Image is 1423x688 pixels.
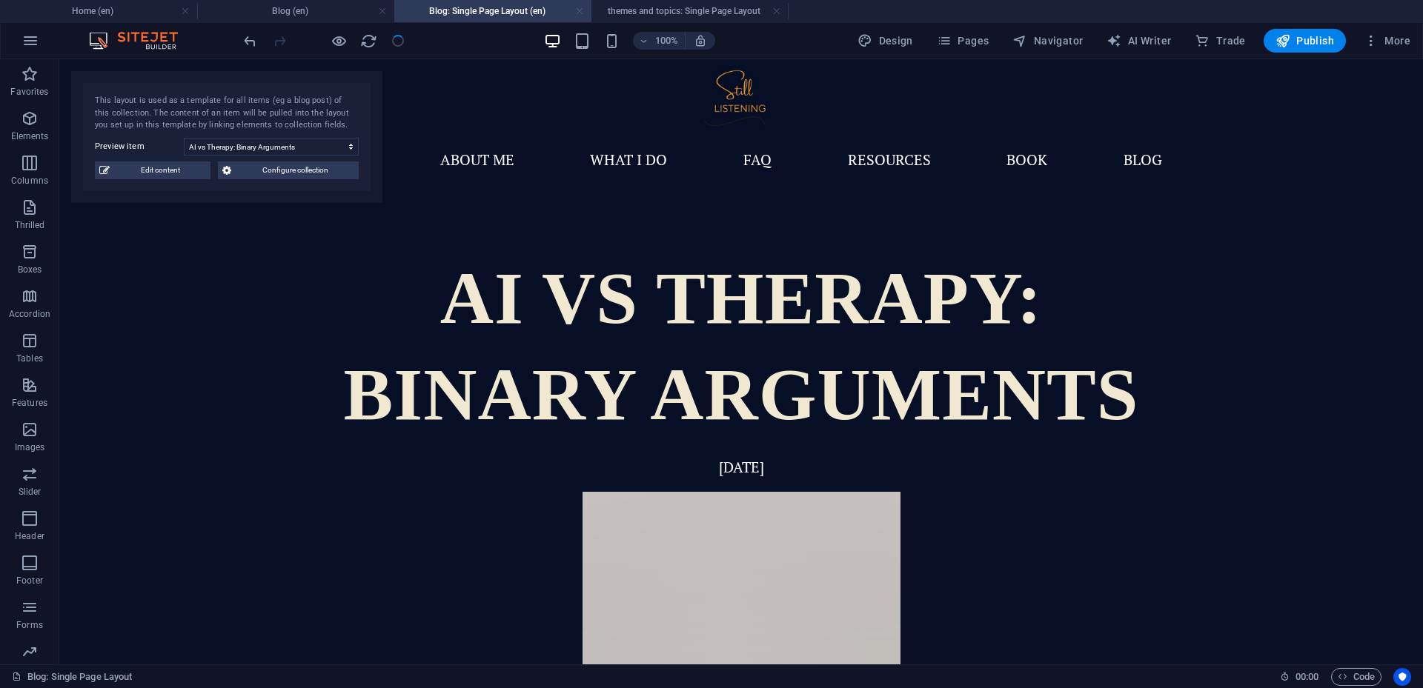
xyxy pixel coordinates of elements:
button: Click here to leave preview mode and continue editing [330,32,348,50]
a: Click to cancel selection. Double-click to open Pages [12,668,132,686]
font: More [1384,35,1410,47]
font: Preview item [95,141,145,151]
font: Navigator [1034,35,1084,47]
button: undo [241,32,259,50]
i: Reload page [360,33,377,50]
button: Code [1331,668,1381,686]
font: Publish [1296,35,1334,47]
font: Tables [16,353,43,364]
font: Footer [16,575,43,586]
font: Accordion [9,309,50,319]
font: Blog (en) [272,6,308,16]
font: Columns [11,176,48,186]
font: This layout is used as a template for all items (eg a blog post) of this collection. The content ... [95,96,349,130]
button: Design [852,29,919,53]
font: Images [15,442,45,452]
font: Slider [19,487,42,497]
button: 100% [633,32,686,50]
font: Header [15,531,44,541]
font: themes and topics: Single Page Layout [608,6,760,16]
font: Forms [16,620,43,630]
font: Blog: Single Page Layout [27,671,132,682]
button: Configure collection [218,161,359,179]
font: Configure collection [262,166,328,174]
button: Usercentrics [1393,668,1411,686]
button: Trade [1189,29,1251,53]
img: Editor Logo [85,32,196,50]
button: Edit content [95,161,210,179]
font: Boxes [18,264,42,275]
button: Navigator [1006,29,1089,53]
button: More [1358,29,1416,53]
button: AI Writer [1101,29,1177,53]
font: Favorites [10,87,48,97]
button: Publish [1264,29,1346,53]
button: Pages [931,29,995,53]
font: Trade [1216,35,1246,47]
font: Home (en) [72,6,113,16]
font: Elements [11,131,49,141]
font: 100% [655,35,678,46]
font: Pages [958,35,989,47]
font: Edit content [141,166,180,174]
font: Code [1353,671,1375,682]
h6: Session time [1280,668,1319,686]
font: Design [879,35,913,47]
font: Thrilled [15,220,45,230]
font: Blog: Single Page Layout (en) [429,6,545,16]
font: 00:00 [1296,671,1318,682]
font: Features [12,398,47,408]
i: On resize automatically adjust zoom level to fit chosen device. [694,34,707,47]
button: reload [359,32,377,50]
div: Design (Ctrl+Alt+Y) [852,29,919,53]
font: AI Writer [1128,35,1172,47]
